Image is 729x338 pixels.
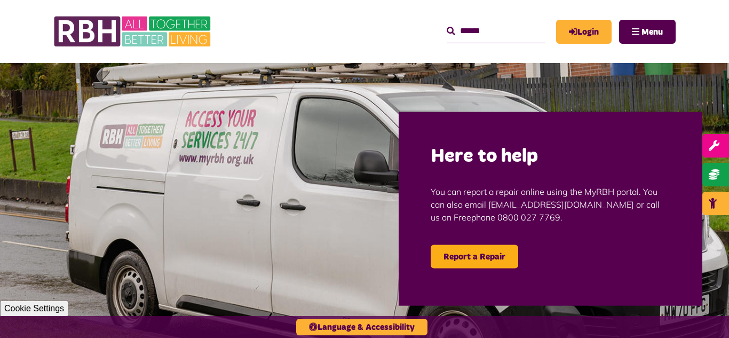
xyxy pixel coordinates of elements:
p: You can report a repair online using the MyRBH portal. You can also email [EMAIL_ADDRESS][DOMAIN_... [431,169,670,239]
button: Language & Accessibility [296,319,427,335]
a: Report a Repair [431,245,518,268]
a: MyRBH [556,20,612,44]
span: Menu [641,28,663,36]
h2: Here to help [431,144,670,169]
button: Navigation [619,20,676,44]
img: RBH [53,11,213,52]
